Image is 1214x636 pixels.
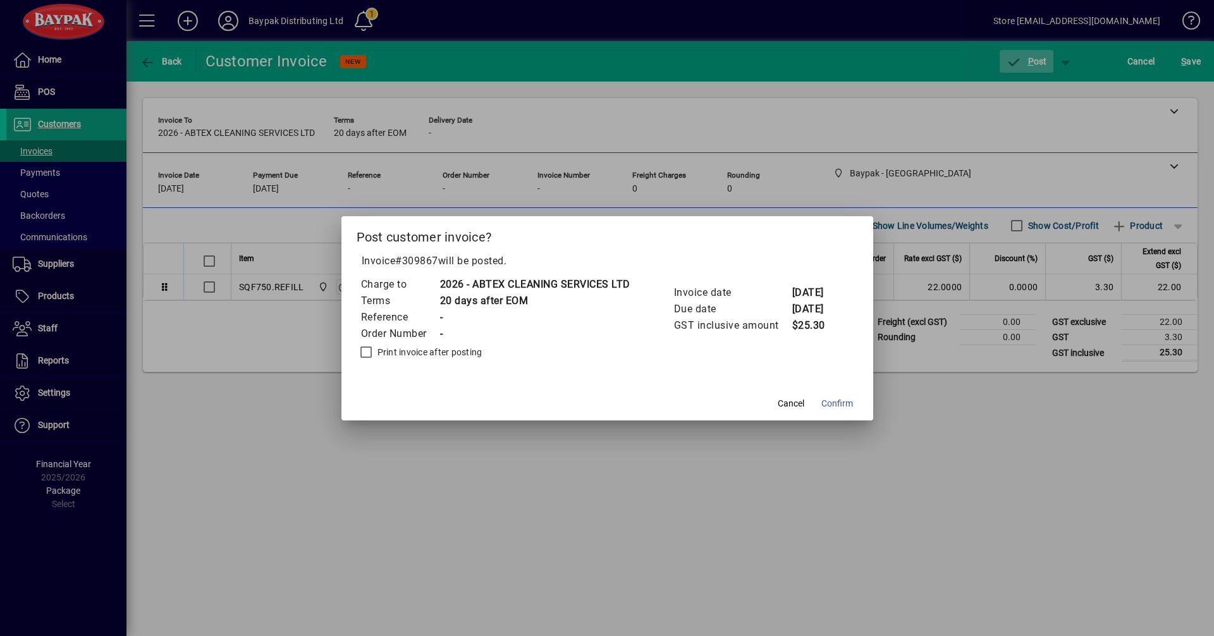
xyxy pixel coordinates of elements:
[395,255,438,267] span: #309867
[375,346,482,358] label: Print invoice after posting
[360,293,439,309] td: Terms
[792,317,842,334] td: $25.30
[439,326,630,342] td: -
[439,276,630,293] td: 2026 - ABTEX CLEANING SERVICES LTD
[357,254,858,269] p: Invoice will be posted .
[439,293,630,309] td: 20 days after EOM
[673,301,792,317] td: Due date
[673,284,792,301] td: Invoice date
[778,397,804,410] span: Cancel
[792,301,842,317] td: [DATE]
[360,309,439,326] td: Reference
[771,393,811,415] button: Cancel
[821,397,853,410] span: Confirm
[341,216,873,253] h2: Post customer invoice?
[360,276,439,293] td: Charge to
[673,317,792,334] td: GST inclusive amount
[816,393,858,415] button: Confirm
[439,309,630,326] td: -
[360,326,439,342] td: Order Number
[792,284,842,301] td: [DATE]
